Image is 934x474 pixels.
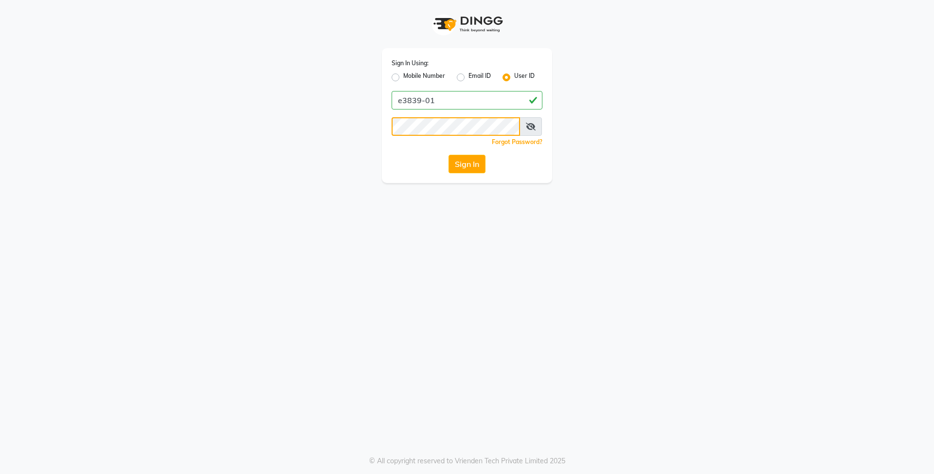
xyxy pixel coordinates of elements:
a: Forgot Password? [492,138,542,146]
label: Sign In Using: [392,59,429,68]
img: logo1.svg [428,10,506,38]
input: Username [392,117,520,136]
label: User ID [514,72,535,83]
button: Sign In [449,155,485,173]
label: Email ID [468,72,491,83]
input: Username [392,91,542,109]
label: Mobile Number [403,72,445,83]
